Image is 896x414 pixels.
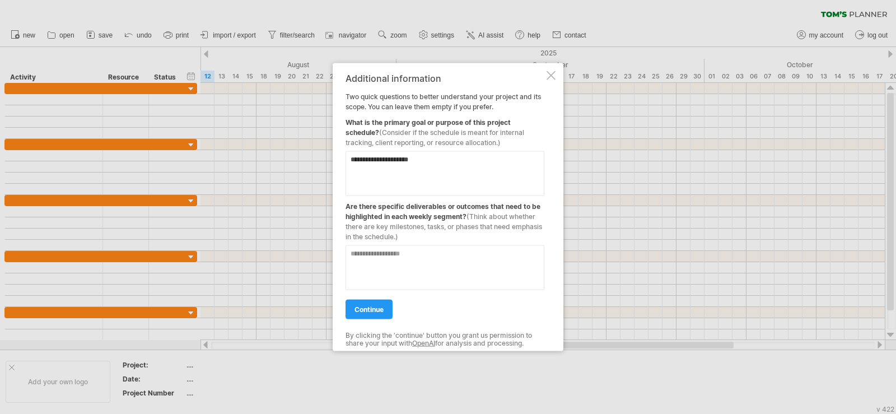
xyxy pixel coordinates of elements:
[346,299,393,319] a: continue
[354,305,384,313] span: continue
[346,212,542,240] span: (Think about whether there are key milestones, tasks, or phases that need emphasis in the schedule.)
[346,128,524,146] span: (Consider if the schedule is meant for internal tracking, client reporting, or resource allocation.)
[346,111,544,147] div: What is the primary goal or purpose of this project schedule?
[412,339,435,347] a: OpenAI
[346,196,544,241] div: Are there specific deliverables or outcomes that need to be highlighted in each weekly segment?
[346,331,544,347] div: By clicking the 'continue' button you grant us permission to share your input with for analysis a...
[346,73,544,341] div: Two quick questions to better understand your project and its scope. You can leave them empty if ...
[346,73,544,83] div: Additional information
